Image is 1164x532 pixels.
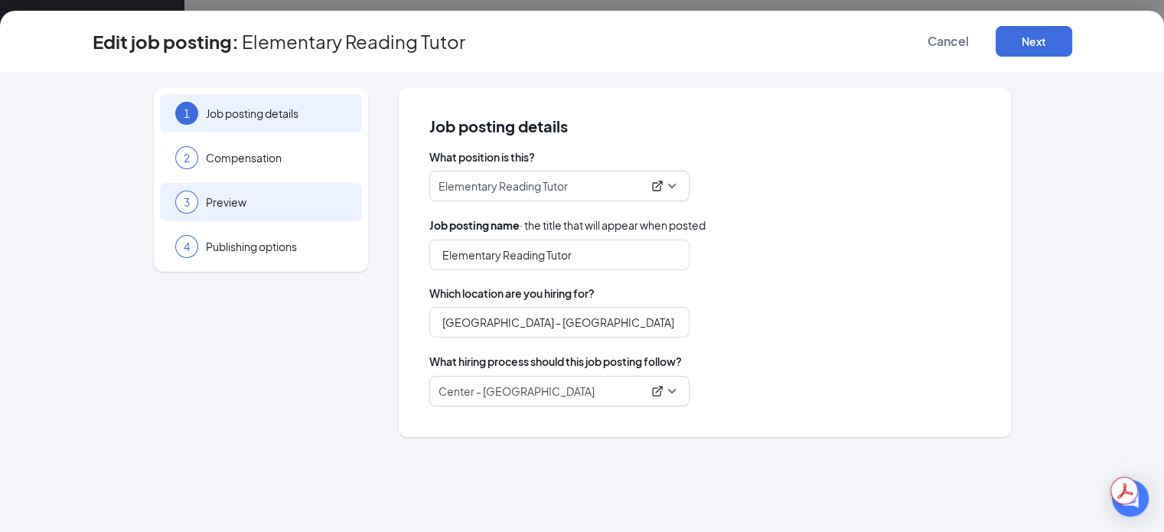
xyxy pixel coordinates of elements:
svg: ExternalLink [651,385,664,397]
span: 3 [184,194,190,210]
span: Job posting details [429,119,980,134]
button: Next [996,26,1072,57]
button: Cancel [910,26,986,57]
span: What position is this? [429,149,980,165]
div: Center - Reading [439,383,667,399]
span: 1 [184,106,190,121]
span: · the title that will appear when posted [429,217,706,233]
span: Preview [206,194,347,210]
svg: ExternalLink [651,180,664,192]
b: Job posting name [429,218,520,232]
p: Center - [GEOGRAPHIC_DATA] [439,383,595,399]
span: 2 [184,150,190,165]
span: Job posting details [206,106,347,121]
span: Elementary Reading Tutor [242,34,465,49]
span: Compensation [206,150,347,165]
span: Publishing options [206,239,347,254]
span: Cancel [928,34,969,49]
h3: Edit job posting: [93,28,239,54]
span: 4 [184,239,190,254]
span: Which location are you hiring for? [429,286,980,301]
div: Elementary Reading Tutor [439,178,667,194]
span: What hiring process should this job posting follow? [429,353,682,370]
p: Elementary Reading Tutor [439,178,568,194]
